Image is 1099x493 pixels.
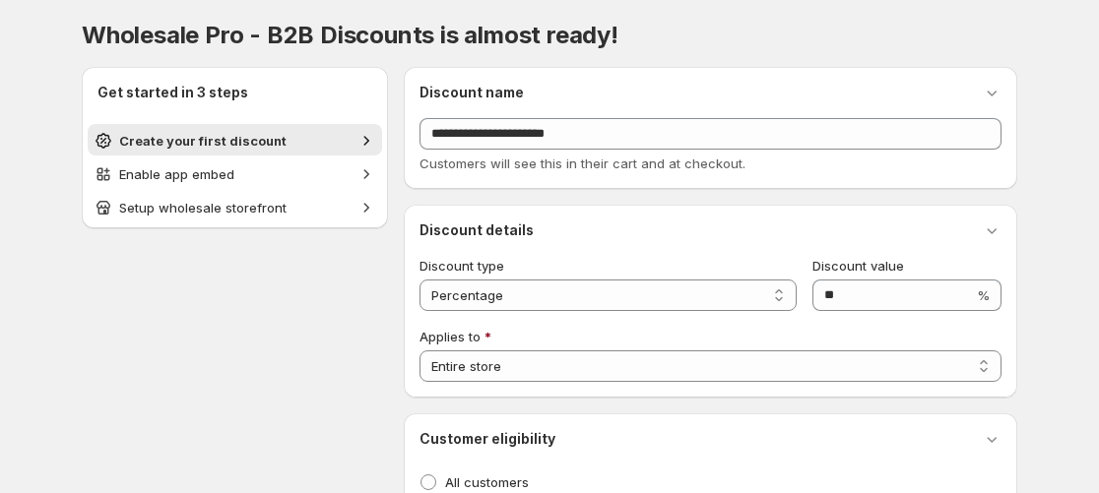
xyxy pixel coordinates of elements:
span: Enable app embed [119,166,234,182]
span: Discount type [420,258,504,274]
h1: Wholesale Pro - B2B Discounts is almost ready! [82,20,1017,51]
h2: Get started in 3 steps [97,83,372,102]
h3: Customer eligibility [420,429,555,449]
span: Applies to [420,329,481,344]
h3: Discount details [420,220,534,240]
span: Customers will see this in their cart and at checkout. [420,155,745,171]
span: % [977,287,990,303]
h3: Discount name [420,83,524,102]
span: Create your first discount [119,133,287,149]
span: All customers [445,474,529,490]
span: Setup wholesale storefront [119,200,287,216]
span: Discount value [812,258,904,274]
